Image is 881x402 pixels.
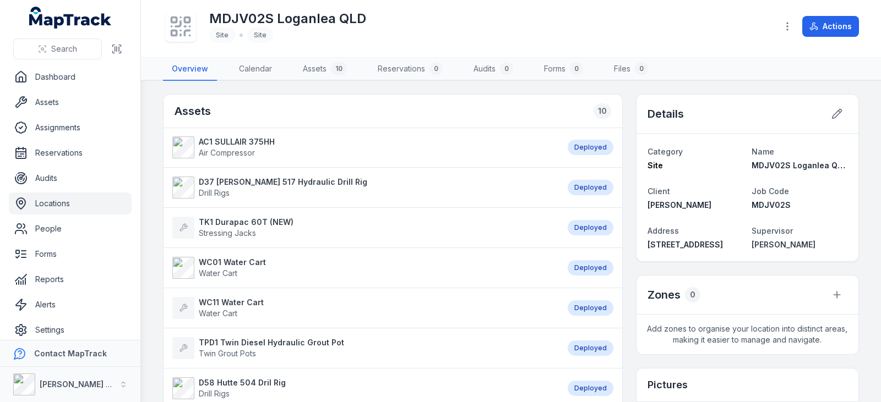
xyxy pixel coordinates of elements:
a: TPD1 Twin Diesel Hydraulic Grout PotTwin Grout Pots [172,337,557,359]
a: Files0 [605,58,657,81]
a: Assignments [9,117,132,139]
div: 0 [570,62,583,75]
span: Job Code [752,186,789,196]
a: Reservations0 [369,58,452,81]
a: Reservations [9,142,132,164]
a: Settings [9,319,132,341]
span: Air Compressor [199,148,255,157]
div: Deployed [568,260,613,276]
a: People [9,218,132,240]
div: 0 [635,62,648,75]
a: D58 Hutte 504 Dril RigDrill Rigs [172,377,557,399]
a: AC1 SULLAIR 375HHAir Compressor [172,136,557,158]
a: Locations [9,192,132,214]
strong: TPD1 Twin Diesel Hydraulic Grout Pot [199,337,344,348]
a: D37 [PERSON_NAME] 517 Hydraulic Drill RigDrill Rigs [172,177,557,199]
strong: AC1 SULLAIR 375HH [199,136,275,147]
span: Supervisor [752,226,793,235]
div: 0 [500,62,513,75]
span: Category [648,147,683,156]
span: Search [51,43,77,54]
div: Deployed [568,140,613,155]
span: Stressing Jacks [199,228,256,238]
strong: WC11 Water Cart [199,297,264,308]
a: WC11 Water CartWater Cart [172,297,557,319]
div: Deployed [568,340,613,356]
span: [PERSON_NAME] [648,200,711,210]
button: Search [13,38,102,59]
a: Audits [9,167,132,189]
div: Deployed [568,220,613,235]
a: Calendar [230,58,281,81]
div: 10 [331,62,347,75]
span: Twin Grout Pots [199,349,256,358]
a: TK1 Durapac 60T (NEW)Stressing Jacks [172,217,557,239]
div: Deployed [568,381,613,396]
div: 0 [685,287,700,302]
button: Actions [802,16,859,37]
span: Client [648,186,670,196]
strong: Contact MapTrack [34,349,107,358]
a: Reports [9,268,132,290]
div: 10 [594,103,611,119]
h1: MDJV02S Loganlea QLD [209,10,366,27]
span: Site [216,31,229,39]
div: Deployed [568,300,613,316]
a: Forms [9,243,132,265]
a: MapTrack [29,7,112,29]
a: WC01 Water CartWater Cart [172,257,557,279]
span: Address [648,226,679,235]
a: Overview [163,58,217,81]
div: Site [247,27,273,43]
span: Water Cart [199,309,237,318]
a: Forms0 [535,58,592,81]
a: [PERSON_NAME] [752,239,847,250]
span: Water Cart [199,268,237,278]
a: Alerts [9,294,132,316]
strong: TK1 Durapac 60T (NEW) [199,217,293,228]
a: Assets10 [294,58,356,81]
a: Assets [9,91,132,113]
span: Drill Rigs [199,389,230,398]
span: MDJV02S Loganlea QLD [752,161,847,170]
strong: WC01 Water Cart [199,257,266,268]
strong: [PERSON_NAME] Group [40,379,130,389]
h2: Details [648,106,684,122]
a: Dashboard [9,66,132,88]
span: MDJV02S [752,200,791,210]
strong: D58 Hutte 504 Dril Rig [199,377,286,388]
a: Audits0 [465,58,522,81]
span: [STREET_ADDRESS] [648,240,723,249]
strong: D37 [PERSON_NAME] 517 Hydraulic Drill Rig [199,177,367,188]
h2: Assets [175,103,211,119]
h2: Zones [648,287,681,302]
div: Deployed [568,180,613,195]
div: 0 [429,62,443,75]
h3: Pictures [648,377,688,393]
span: Site [648,161,663,170]
span: Drill Rigs [199,188,230,197]
span: Add zones to organise your location into distinct areas, making it easier to manage and navigate. [637,315,858,354]
span: Name [752,147,774,156]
